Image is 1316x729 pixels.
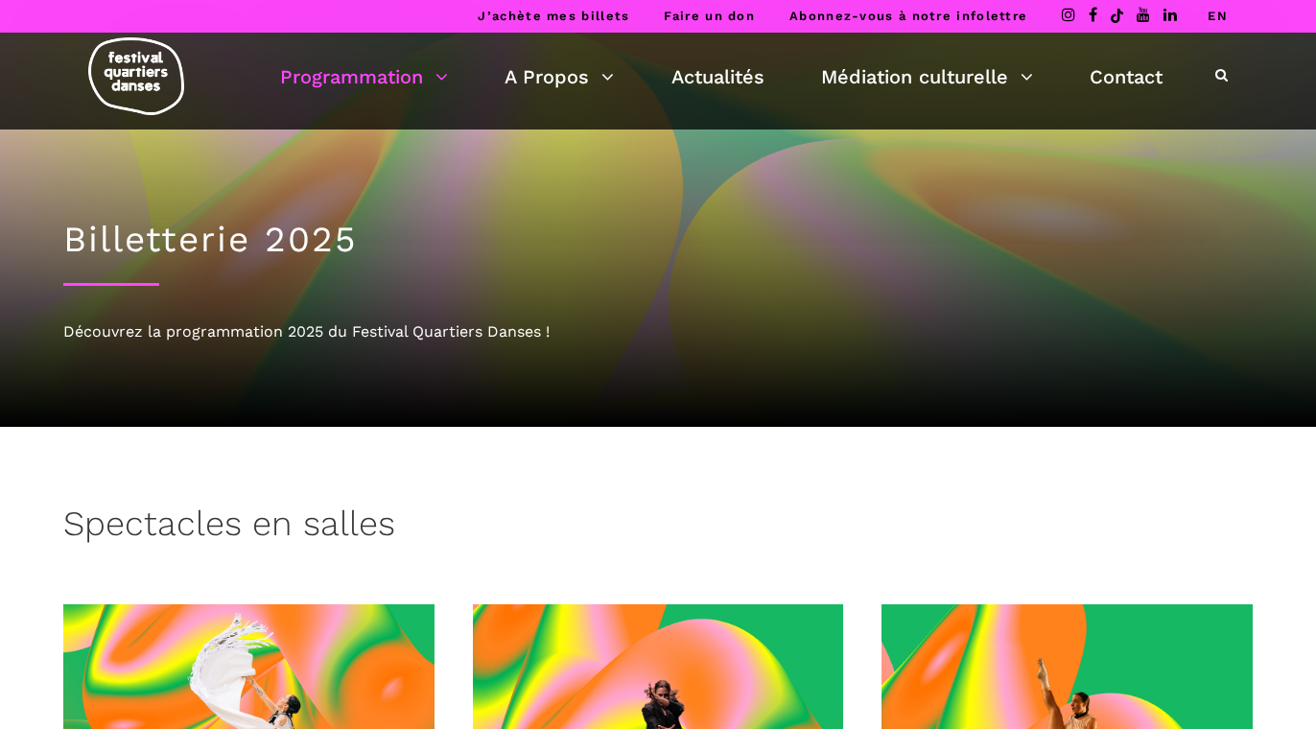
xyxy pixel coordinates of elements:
a: Contact [1090,60,1163,93]
a: Abonnez-vous à notre infolettre [789,9,1027,23]
h1: Billetterie 2025 [63,219,1253,261]
div: Découvrez la programmation 2025 du Festival Quartiers Danses ! [63,319,1253,344]
h3: Spectacles en salles [63,504,395,552]
img: logo-fqd-med [88,37,184,115]
a: Actualités [671,60,764,93]
a: EN [1208,9,1228,23]
a: Faire un don [664,9,755,23]
a: Médiation culturelle [821,60,1033,93]
a: Programmation [280,60,448,93]
a: A Propos [505,60,614,93]
a: J’achète mes billets [478,9,629,23]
